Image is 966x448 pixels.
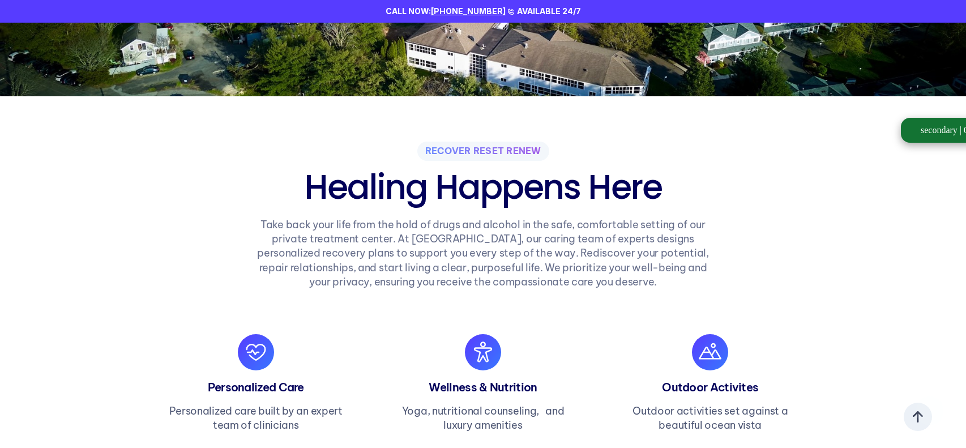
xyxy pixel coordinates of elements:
[615,404,806,432] p: Outdoor activities set against a beautiful ocean vista
[386,6,506,17] p: CALL NOW:
[249,217,717,289] p: Take back your life from the hold of drugs and alcohol in the safe, comfortable setting of our pr...
[662,379,758,395] p: Outdoor Activites
[517,6,581,17] p: AVAILABLE 24/7
[208,379,304,395] p: Personalized Care
[387,404,578,432] p: Yoga, nutritional counseling, and luxury amenities
[160,404,351,432] p: Personalized care built by an expert team of clinicians
[429,379,537,395] p: Wellness & Nutrition
[283,170,683,204] h2: Healing Happens Here
[425,146,541,156] span: RECOVER RESET RENEW
[431,6,506,16] a: [PHONE_NUMBER]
